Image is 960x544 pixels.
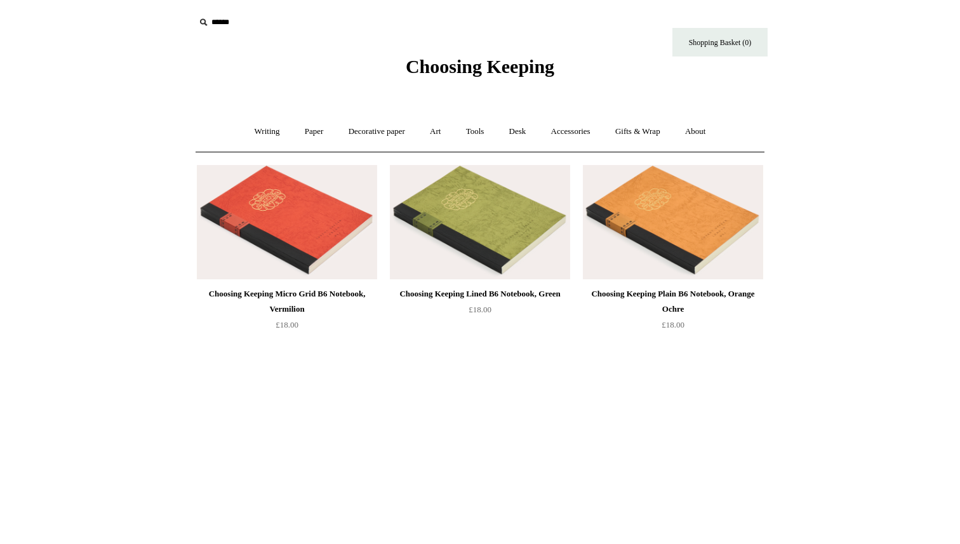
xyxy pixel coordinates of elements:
a: Choosing Keeping [406,66,554,75]
img: Choosing Keeping Micro Grid B6 Notebook, Vermilion [197,165,377,279]
a: Shopping Basket (0) [672,28,768,56]
a: Desk [498,115,538,149]
a: Decorative paper [337,115,417,149]
a: Tools [455,115,496,149]
a: Choosing Keeping Plain B6 Notebook, Orange Ochre £18.00 [583,286,763,338]
span: £18.00 [662,320,684,329]
a: Choosing Keeping Micro Grid B6 Notebook, Vermilion Choosing Keeping Micro Grid B6 Notebook, Vermi... [197,165,377,279]
a: Choosing Keeping Lined B6 Notebook, Green £18.00 [390,286,570,338]
div: Choosing Keeping Lined B6 Notebook, Green [393,286,567,302]
div: Choosing Keeping Micro Grid B6 Notebook, Vermilion [200,286,374,317]
span: £18.00 [276,320,298,329]
a: Choosing Keeping Micro Grid B6 Notebook, Vermilion £18.00 [197,286,377,338]
a: Choosing Keeping Lined B6 Notebook, Green Choosing Keeping Lined B6 Notebook, Green [390,165,570,279]
a: Choosing Keeping Plain B6 Notebook, Orange Ochre Choosing Keeping Plain B6 Notebook, Orange Ochre [583,165,763,279]
a: Gifts & Wrap [604,115,672,149]
a: About [674,115,717,149]
span: £18.00 [469,305,491,314]
img: Choosing Keeping Plain B6 Notebook, Orange Ochre [583,165,763,279]
a: Art [418,115,452,149]
span: Choosing Keeping [406,56,554,77]
a: Writing [243,115,291,149]
img: Choosing Keeping Lined B6 Notebook, Green [390,165,570,279]
a: Paper [293,115,335,149]
div: Choosing Keeping Plain B6 Notebook, Orange Ochre [586,286,760,317]
a: Accessories [540,115,602,149]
